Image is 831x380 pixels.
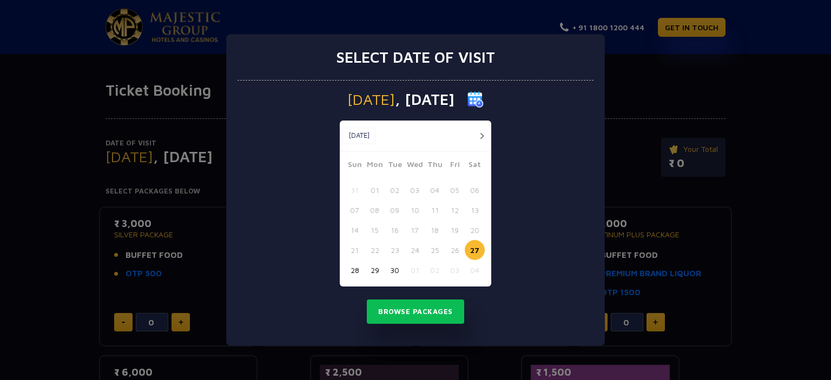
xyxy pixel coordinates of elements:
button: 23 [385,240,405,260]
button: 26 [445,240,465,260]
button: 04 [425,180,445,200]
button: 20 [465,220,485,240]
img: calender icon [467,91,484,108]
button: 29 [365,260,385,280]
span: Wed [405,158,425,174]
button: 13 [465,200,485,220]
button: 09 [385,200,405,220]
button: 12 [445,200,465,220]
button: 28 [345,260,365,280]
button: 01 [365,180,385,200]
button: 17 [405,220,425,240]
button: 06 [465,180,485,200]
button: 10 [405,200,425,220]
button: 18 [425,220,445,240]
button: 25 [425,240,445,260]
span: Thu [425,158,445,174]
button: 24 [405,240,425,260]
span: Sun [345,158,365,174]
button: 14 [345,220,365,240]
span: [DATE] [347,92,395,107]
span: Tue [385,158,405,174]
span: Mon [365,158,385,174]
button: 07 [345,200,365,220]
button: 16 [385,220,405,240]
button: 08 [365,200,385,220]
button: 03 [445,260,465,280]
button: [DATE] [342,128,375,144]
button: Browse Packages [367,299,464,324]
button: 05 [445,180,465,200]
button: 03 [405,180,425,200]
button: 15 [365,220,385,240]
button: 11 [425,200,445,220]
h3: Select date of visit [336,48,495,66]
button: 04 [465,260,485,280]
button: 21 [345,240,365,260]
button: 22 [365,240,385,260]
button: 30 [385,260,405,280]
span: Fri [445,158,465,174]
button: 02 [425,260,445,280]
button: 01 [405,260,425,280]
button: 27 [465,240,485,260]
span: , [DATE] [395,92,454,107]
span: Sat [465,158,485,174]
button: 02 [385,180,405,200]
button: 19 [445,220,465,240]
button: 31 [345,180,365,200]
